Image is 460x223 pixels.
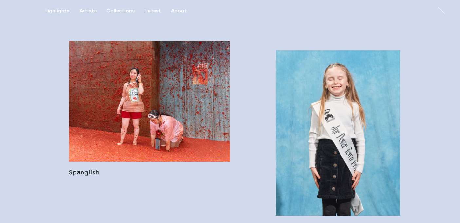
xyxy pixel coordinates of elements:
[106,8,144,14] button: Collections
[144,8,161,14] div: Latest
[44,8,69,14] div: Highlights
[79,8,97,14] div: Artists
[171,8,187,14] div: About
[44,8,79,14] button: Highlights
[106,8,135,14] div: Collections
[79,8,106,14] button: Artists
[144,8,171,14] button: Latest
[171,8,196,14] button: About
